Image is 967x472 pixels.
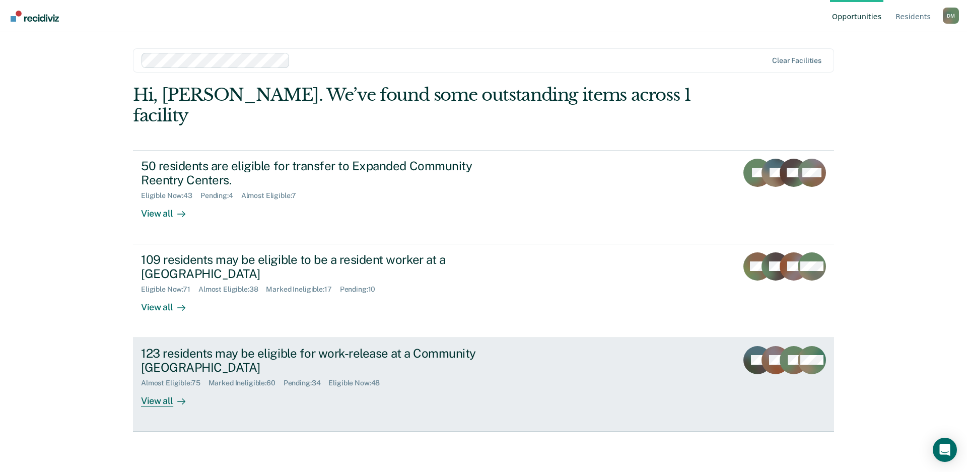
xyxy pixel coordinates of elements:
[340,285,384,294] div: Pending : 10
[200,191,241,200] div: Pending : 4
[284,379,329,387] div: Pending : 34
[133,150,834,244] a: 50 residents are eligible for transfer to Expanded Community Reentry Centers.Eligible Now:43Pendi...
[141,191,200,200] div: Eligible Now : 43
[933,438,957,462] div: Open Intercom Messenger
[141,346,495,375] div: 123 residents may be eligible for work-release at a Community [GEOGRAPHIC_DATA]
[198,285,266,294] div: Almost Eligible : 38
[11,11,59,22] img: Recidiviz
[133,338,834,432] a: 123 residents may be eligible for work-release at a Community [GEOGRAPHIC_DATA]Almost Eligible:75...
[133,244,834,338] a: 109 residents may be eligible to be a resident worker at a [GEOGRAPHIC_DATA]Eligible Now:71Almost...
[943,8,959,24] div: D M
[141,159,495,188] div: 50 residents are eligible for transfer to Expanded Community Reentry Centers.
[266,285,339,294] div: Marked Ineligible : 17
[209,379,284,387] div: Marked Ineligible : 60
[772,56,821,65] div: Clear facilities
[241,191,304,200] div: Almost Eligible : 7
[141,252,495,282] div: 109 residents may be eligible to be a resident worker at a [GEOGRAPHIC_DATA]
[141,285,198,294] div: Eligible Now : 71
[141,379,209,387] div: Almost Eligible : 75
[141,294,197,313] div: View all
[328,379,388,387] div: Eligible Now : 48
[141,200,197,220] div: View all
[943,8,959,24] button: Profile dropdown button
[141,387,197,407] div: View all
[133,85,694,126] div: Hi, [PERSON_NAME]. We’ve found some outstanding items across 1 facility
